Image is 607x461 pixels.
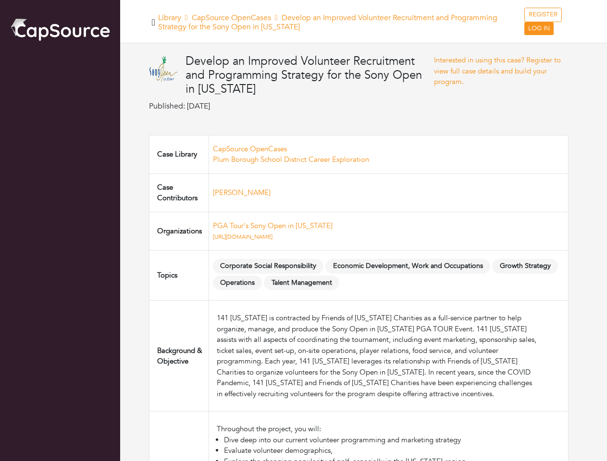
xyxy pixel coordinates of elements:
img: Sony_Open_in_Hawaii.svg%20(1).png [149,55,178,84]
li: Evaluate volunteer demographics, [224,445,537,456]
td: Background & Objective [149,301,209,412]
a: LOG IN [524,22,554,36]
h5: Library Develop an Improved Volunteer Recruitment and Programming Strategy for the Sony Open in [... [158,13,525,32]
a: Interested in using this case? Register to view full case details and build your program. [434,55,561,86]
a: [PERSON_NAME] [213,188,271,197]
img: cap_logo.png [10,17,111,42]
h4: Develop an Improved Volunteer Recruitment and Programming Strategy for the Sony Open in [US_STATE] [186,55,434,96]
a: CapSource OpenCases [213,144,287,154]
a: Plum Borough School District Career Exploration [213,155,369,164]
td: Topics [149,250,209,301]
td: Organizations [149,212,209,250]
td: Case Library [149,135,209,173]
a: REGISTER [524,8,562,22]
a: CapSource OpenCases [192,12,271,23]
a: [URL][DOMAIN_NAME] [213,233,273,241]
span: Operations [213,276,262,291]
span: Growth Strategy [492,259,558,274]
td: Case Contributors [149,173,209,212]
div: Throughout the project, you will: [217,424,537,435]
span: Talent Management [264,276,339,291]
li: Dive deep into our current volunteer programming and marketing strategy [224,435,537,446]
span: Economic Development, Work and Occupations [325,259,490,274]
div: 141 [US_STATE] is contracted by Friends of [US_STATE] Charities as a full-service partner to help... [217,313,537,399]
p: Published: [DATE] [149,100,434,112]
a: PGA Tour's Sony Open in [US_STATE] [213,221,333,230]
span: Corporate Social Responsibility [213,259,324,274]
